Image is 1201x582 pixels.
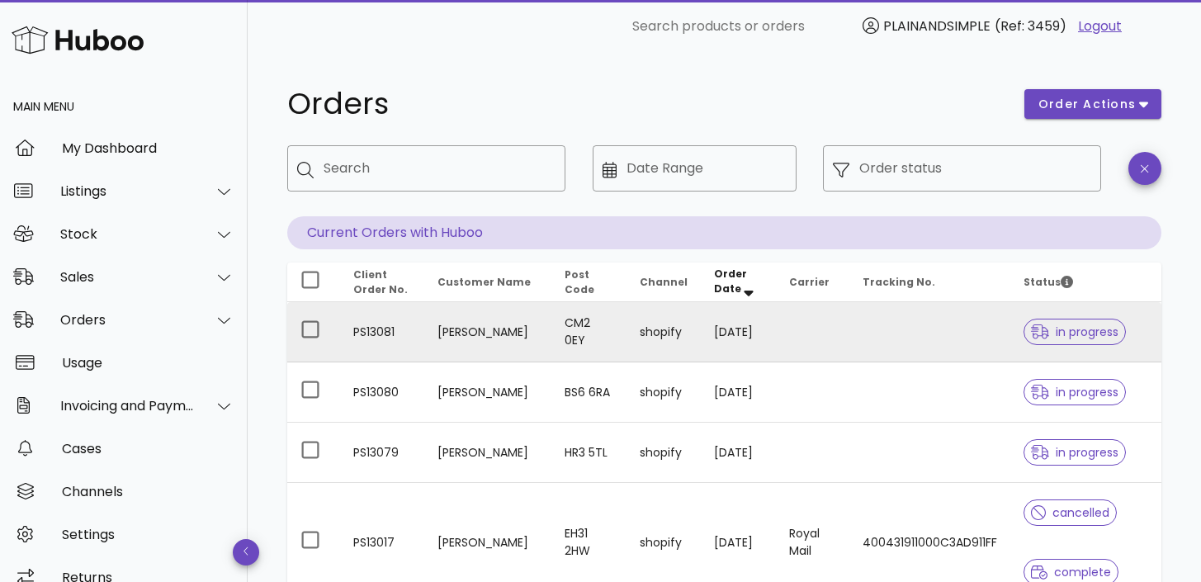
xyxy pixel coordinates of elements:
[1038,96,1137,113] span: order actions
[424,263,551,302] th: Customer Name
[627,263,701,302] th: Channel
[340,263,424,302] th: Client Order No.
[62,140,234,156] div: My Dashboard
[565,267,594,296] span: Post Code
[714,267,747,296] span: Order Date
[60,183,195,199] div: Listings
[701,423,776,483] td: [DATE]
[424,423,551,483] td: [PERSON_NAME]
[789,275,830,289] span: Carrier
[995,17,1066,35] span: (Ref: 3459)
[1031,566,1111,578] span: complete
[12,22,144,58] img: Huboo Logo
[627,362,701,423] td: shopify
[1031,326,1118,338] span: in progress
[701,302,776,362] td: [DATE]
[340,423,424,483] td: PS13079
[424,362,551,423] td: [PERSON_NAME]
[1031,447,1118,458] span: in progress
[863,275,935,289] span: Tracking No.
[437,275,531,289] span: Customer Name
[287,216,1161,249] p: Current Orders with Huboo
[701,263,776,302] th: Order Date: Sorted descending. Activate to remove sorting.
[1024,275,1073,289] span: Status
[60,398,195,414] div: Invoicing and Payments
[1010,263,1161,302] th: Status
[60,226,195,242] div: Stock
[551,423,627,483] td: HR3 5TL
[60,312,195,328] div: Orders
[62,484,234,499] div: Channels
[1078,17,1122,36] a: Logout
[60,269,195,285] div: Sales
[701,362,776,423] td: [DATE]
[62,355,234,371] div: Usage
[62,441,234,457] div: Cases
[883,17,991,35] span: PLAINANDSIMPLE
[340,302,424,362] td: PS13081
[776,263,850,302] th: Carrier
[640,275,688,289] span: Channel
[551,362,627,423] td: BS6 6RA
[340,362,424,423] td: PS13080
[1031,507,1109,518] span: cancelled
[551,302,627,362] td: CM2 0EY
[1024,89,1161,119] button: order actions
[1031,386,1118,398] span: in progress
[551,263,627,302] th: Post Code
[62,527,234,542] div: Settings
[424,302,551,362] td: [PERSON_NAME]
[627,302,701,362] td: shopify
[287,89,1005,119] h1: Orders
[849,263,1010,302] th: Tracking No.
[627,423,701,483] td: shopify
[353,267,408,296] span: Client Order No.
